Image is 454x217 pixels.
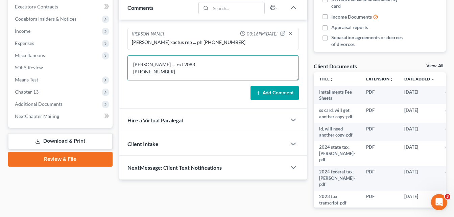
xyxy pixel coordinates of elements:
[361,123,399,141] td: PDF
[127,141,159,147] span: Client Intake
[247,31,278,37] span: 03:16PM[DATE]
[8,152,113,167] a: Review & File
[361,141,399,166] td: PDF
[399,141,440,166] td: [DATE]
[399,104,440,123] td: [DATE]
[426,64,443,68] a: View All
[127,164,222,171] span: NextMessage: Client Text Notifications
[361,104,399,123] td: PDF
[389,77,393,81] i: unfold_more
[127,4,153,11] span: Comments
[211,2,265,14] input: Search...
[361,191,399,209] td: PDF
[15,16,76,22] span: Codebtors Insiders & Notices
[15,4,58,9] span: Executory Contracts
[250,86,299,100] button: Add Comment
[331,24,368,31] span: Appraisal reports
[399,86,440,104] td: [DATE]
[15,65,43,70] span: SOFA Review
[15,113,59,119] span: NextChapter Mailing
[314,166,361,191] td: 2024 federal tax, [PERSON_NAME]-pdf
[445,194,450,199] span: 3
[361,86,399,104] td: PDF
[9,110,113,122] a: NextChapter Mailing
[127,117,183,123] span: Hire a Virtual Paralegal
[431,77,435,81] i: expand_more
[361,166,399,191] td: PDF
[15,52,45,58] span: Miscellaneous
[314,191,361,209] td: 2023 tax transcript-pdf
[330,77,334,81] i: unfold_more
[431,194,447,210] iframe: Intercom live chat
[314,104,361,123] td: ss card, will get another copy-pdf
[15,89,39,95] span: Chapter 13
[8,133,113,149] a: Download & Print
[331,34,407,48] span: Separation agreements or decrees of divorces
[9,62,113,74] a: SOFA Review
[314,86,361,104] td: Installments Fee Sheets
[132,31,164,38] div: [PERSON_NAME]
[319,76,334,81] a: Titleunfold_more
[9,1,113,13] a: Executory Contracts
[15,40,34,46] span: Expenses
[404,76,435,81] a: Date Added expand_more
[331,14,372,20] span: Income Documents
[399,123,440,141] td: [DATE]
[399,166,440,191] td: [DATE]
[399,191,440,209] td: [DATE]
[366,76,393,81] a: Extensionunfold_more
[314,63,357,70] div: Client Documents
[314,141,361,166] td: 2024 state tax, [PERSON_NAME]-pdf
[15,77,38,82] span: Means Test
[15,101,63,107] span: Additional Documents
[132,39,294,46] div: [PERSON_NAME] xactus rep ... ph [PHONE_NUMBER]
[15,28,30,34] span: Income
[314,123,361,141] td: id, will need another copy-pdf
